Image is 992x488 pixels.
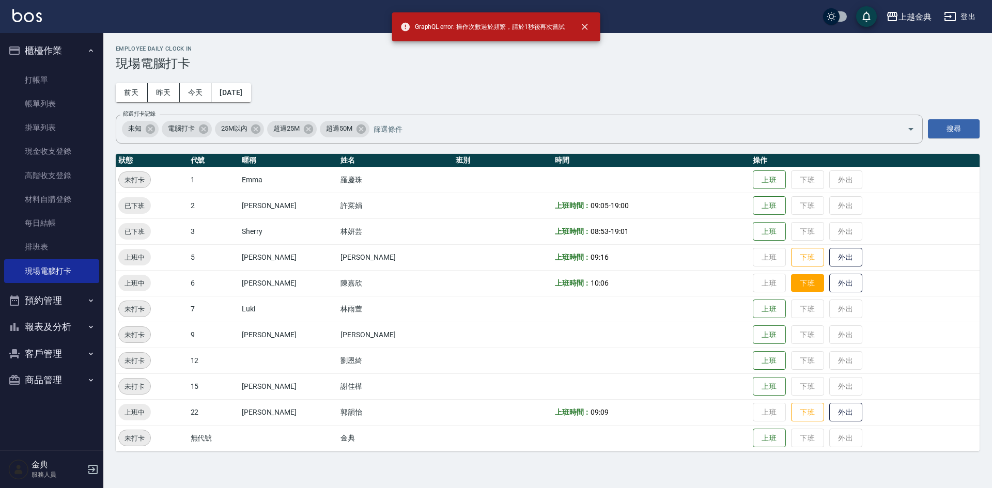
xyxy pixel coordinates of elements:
td: 羅慶珠 [338,167,453,193]
span: 08:53 [591,227,609,235]
button: 登出 [940,7,980,26]
b: 上班時間： [555,227,591,235]
td: 郭韻怡 [338,399,453,425]
a: 材料自購登錄 [4,187,99,211]
span: 未打卡 [119,175,150,185]
span: 25M以內 [215,123,254,134]
b: 上班時間： [555,408,591,416]
button: 下班 [791,274,824,292]
div: 超過25M [267,121,317,137]
button: 上越金典 [882,6,936,27]
button: 外出 [829,403,862,422]
button: 上班 [753,196,786,215]
button: 客戶管理 [4,340,99,367]
td: Sherry [239,218,338,244]
a: 現場電腦打卡 [4,259,99,283]
span: 19:01 [611,227,629,235]
td: 7 [188,296,239,322]
td: 15 [188,373,239,399]
span: 未打卡 [119,329,150,340]
span: 未打卡 [119,381,150,392]
label: 篩選打卡記錄 [123,110,156,118]
td: 12 [188,348,239,373]
td: [PERSON_NAME] [239,244,338,270]
div: 上越金典 [898,10,932,23]
td: 22 [188,399,239,425]
a: 掛單列表 [4,116,99,139]
button: 上班 [753,377,786,396]
td: [PERSON_NAME] [239,373,338,399]
span: 未知 [122,123,148,134]
b: 上班時間： [555,279,591,287]
td: 許寀娟 [338,193,453,218]
td: [PERSON_NAME] [239,193,338,218]
span: 未打卡 [119,433,150,444]
td: 2 [188,193,239,218]
button: save [856,6,877,27]
span: 10:06 [591,279,609,287]
span: 09:05 [591,201,609,210]
a: 每日結帳 [4,211,99,235]
button: 搜尋 [928,119,980,138]
th: 操作 [750,154,980,167]
td: 1 [188,167,239,193]
td: Luki [239,296,338,322]
span: 超過25M [267,123,306,134]
b: 上班時間： [555,253,591,261]
img: Logo [12,9,42,22]
span: 超過50M [320,123,359,134]
button: close [573,15,596,38]
td: Emma [239,167,338,193]
img: Person [8,459,29,480]
button: 櫃檯作業 [4,37,99,64]
a: 高階收支登錄 [4,164,99,187]
button: 報表及分析 [4,313,99,340]
button: [DATE] [211,83,251,102]
td: 3 [188,218,239,244]
p: 服務人員 [32,470,84,479]
th: 代號 [188,154,239,167]
td: 6 [188,270,239,296]
button: 外出 [829,248,862,267]
span: 未打卡 [119,355,150,366]
span: GraphQL error: 操作次數過於頻繁，請於1秒後再次嘗試 [400,22,565,32]
button: 商品管理 [4,367,99,393]
a: 帳單列表 [4,92,99,116]
td: [PERSON_NAME] [338,244,453,270]
div: 25M以內 [215,121,265,137]
button: 上班 [753,222,786,241]
button: 上班 [753,429,786,448]
h3: 現場電腦打卡 [116,56,980,71]
a: 現金收支登錄 [4,139,99,163]
span: 已下班 [118,226,151,237]
span: 09:16 [591,253,609,261]
button: 預約管理 [4,287,99,314]
button: 下班 [791,248,824,267]
a: 排班表 [4,235,99,259]
button: 上班 [753,325,786,344]
td: 林妍芸 [338,218,453,244]
td: 謝佳樺 [338,373,453,399]
th: 姓名 [338,154,453,167]
span: 未打卡 [119,304,150,314]
h2: Employee Daily Clock In [116,45,980,52]
button: 上班 [753,170,786,190]
th: 狀態 [116,154,188,167]
button: 上班 [753,351,786,370]
span: 電腦打卡 [162,123,201,134]
td: 9 [188,322,239,348]
td: 林雨萱 [338,296,453,322]
a: 打帳單 [4,68,99,92]
td: 金典 [338,425,453,451]
span: 上班中 [118,278,151,289]
span: 上班中 [118,252,151,263]
span: 19:00 [611,201,629,210]
div: 未知 [122,121,159,137]
button: 外出 [829,274,862,293]
td: [PERSON_NAME] [239,322,338,348]
button: 下班 [791,403,824,422]
div: 超過50M [320,121,369,137]
td: 5 [188,244,239,270]
input: 篩選條件 [371,120,889,138]
th: 暱稱 [239,154,338,167]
